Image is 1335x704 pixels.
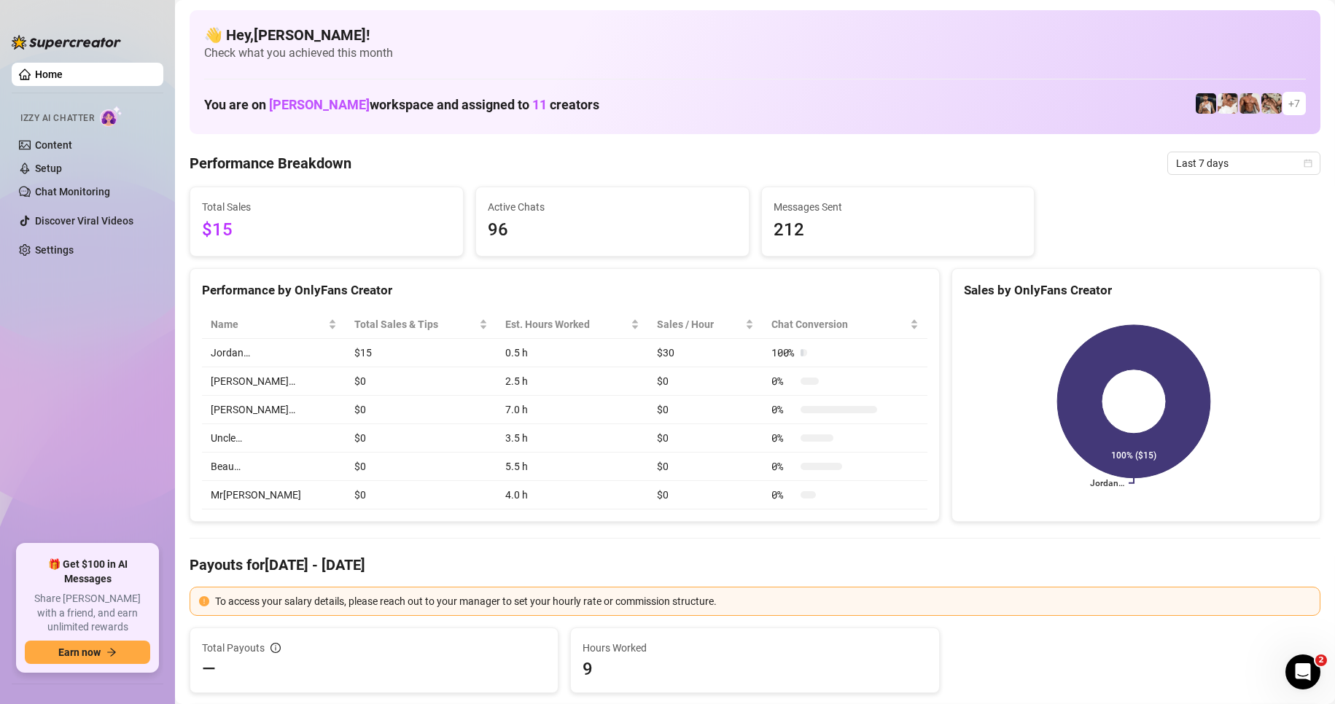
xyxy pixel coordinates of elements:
span: info-circle [270,643,281,653]
span: 100 % [771,345,795,361]
td: 7.0 h [497,396,648,424]
span: 🎁 Get $100 in AI Messages [25,558,150,586]
td: 5.5 h [497,453,648,481]
th: Total Sales & Tips [346,310,497,339]
img: Uncle [1261,93,1282,114]
span: Share [PERSON_NAME] with a friend, and earn unlimited rewards [25,592,150,635]
h1: You are on workspace and assigned to creators [204,97,599,113]
td: Mr[PERSON_NAME] [202,481,346,509]
td: Jordan… [202,339,346,367]
a: Setup [35,163,62,174]
span: — [202,657,216,681]
a: Home [35,69,63,80]
td: 2.5 h [497,367,648,396]
td: [PERSON_NAME]… [202,396,346,424]
span: Total Sales [202,199,451,215]
td: $0 [648,367,763,396]
text: Jordan… [1090,478,1124,488]
div: Sales by OnlyFans Creator [964,281,1308,300]
th: Chat Conversion [763,310,927,339]
span: Total Sales & Tips [354,316,476,332]
td: [PERSON_NAME]… [202,367,346,396]
span: 0 % [771,373,795,389]
td: $30 [648,339,763,367]
span: + 7 [1288,95,1300,112]
span: Hours Worked [583,640,927,656]
span: Sales / Hour [657,316,742,332]
td: 3.5 h [497,424,648,453]
img: Chris [1196,93,1216,114]
td: 0.5 h [497,339,648,367]
span: Messages Sent [774,199,1023,215]
iframe: Intercom live chat [1285,654,1320,689]
td: Beau… [202,453,346,481]
td: $0 [648,424,763,453]
td: 4.0 h [497,481,648,509]
div: To access your salary details, please reach out to your manager to set your hourly rate or commis... [215,593,1311,609]
td: $0 [648,481,763,509]
a: Chat Monitoring [35,186,110,197]
span: 0 % [771,430,795,446]
a: Discover Viral Videos [35,215,133,227]
td: $0 [346,396,497,424]
img: logo-BBDzfeDw.svg [12,35,121,50]
span: [PERSON_NAME] [269,97,370,112]
span: 96 [488,216,737,244]
td: $0 [346,453,497,481]
td: $0 [648,453,763,481]
td: Uncle… [202,424,346,453]
span: 212 [774,216,1023,244]
h4: 👋 Hey, [PERSON_NAME] ! [204,25,1306,45]
span: Name [211,316,325,332]
span: Last 7 days [1176,152,1312,174]
span: 0 % [771,487,795,503]
div: Est. Hours Worked [505,316,628,332]
span: Izzy AI Chatter [20,112,94,125]
span: 0 % [771,458,795,474]
span: calendar [1304,159,1312,168]
h4: Performance Breakdown [190,153,351,173]
img: Jake [1218,93,1238,114]
span: $15 [202,216,451,244]
a: Content [35,139,72,151]
span: 0 % [771,402,795,418]
span: Total Payouts [202,640,265,656]
span: 9 [583,657,927,681]
td: $0 [648,396,763,424]
td: $0 [346,367,497,396]
td: $15 [346,339,497,367]
img: David [1239,93,1260,114]
span: exclamation-circle [199,596,209,606]
h4: Payouts for [DATE] - [DATE] [190,555,1320,575]
th: Sales / Hour [648,310,763,339]
span: arrow-right [106,647,117,657]
td: $0 [346,481,497,509]
span: 2 [1315,654,1327,666]
span: Earn now [58,646,101,658]
td: $0 [346,424,497,453]
th: Name [202,310,346,339]
span: Chat Conversion [771,316,906,332]
img: AI Chatter [100,106,122,127]
span: Check what you achieved this month [204,45,1306,61]
div: Performance by OnlyFans Creator [202,281,927,300]
a: Settings [35,244,74,256]
span: 11 [532,97,547,112]
button: Earn nowarrow-right [25,641,150,664]
span: Active Chats [488,199,737,215]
